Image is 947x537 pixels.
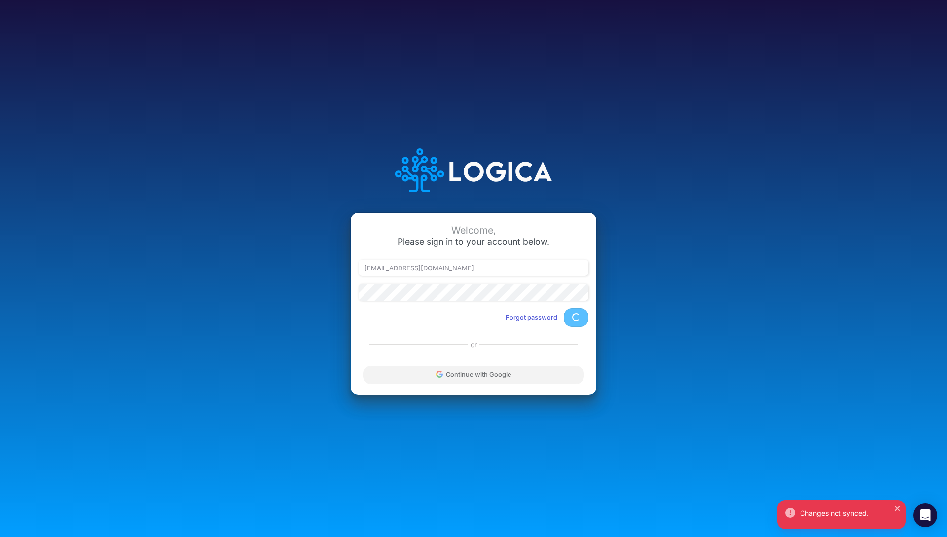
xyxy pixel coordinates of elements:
[499,309,564,326] button: Forgot password
[359,225,588,236] div: Welcome,
[359,260,588,276] input: Email
[800,508,898,518] div: Changes not synced.
[913,503,937,527] div: Open Intercom Messenger
[398,236,549,247] span: Please sign in to your account below.
[894,503,901,513] button: close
